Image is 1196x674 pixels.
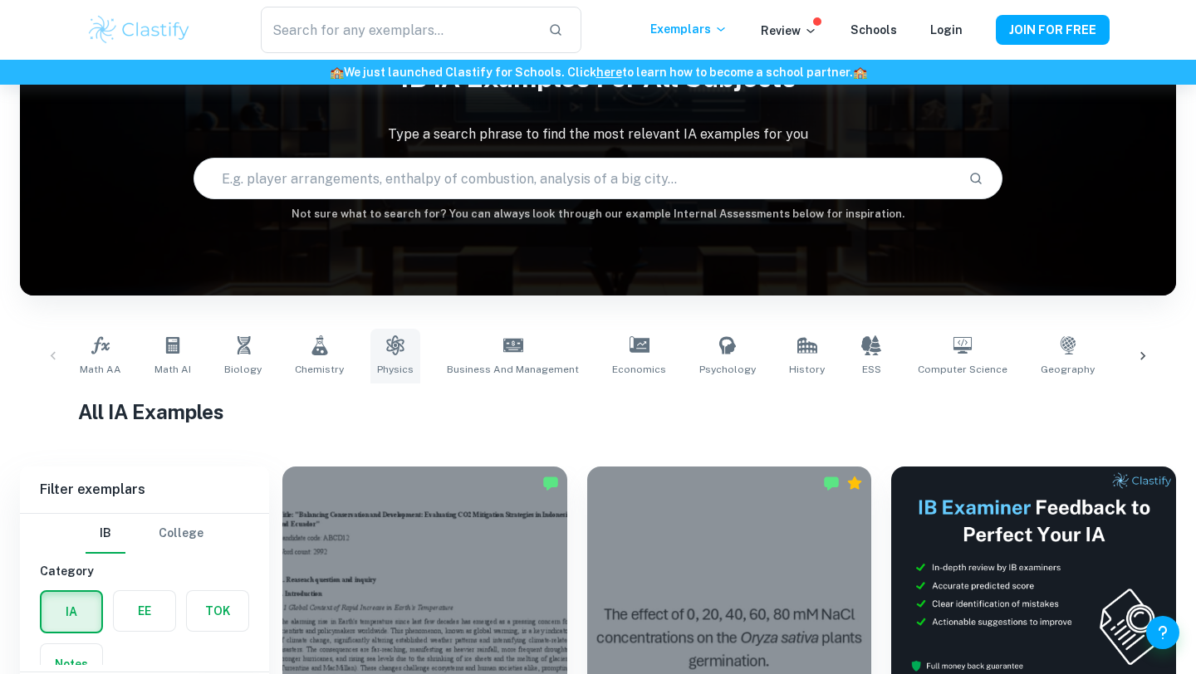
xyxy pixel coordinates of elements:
span: Math AI [154,362,191,377]
img: Clastify logo [86,13,192,46]
button: JOIN FOR FREE [996,15,1110,45]
span: Physics [377,362,414,377]
a: Schools [850,23,897,37]
button: IA [42,592,101,632]
span: Economics [612,362,666,377]
button: IB [86,514,125,554]
img: Marked [823,475,840,491]
a: here [596,66,622,79]
img: Marked [542,475,559,491]
button: EE [114,591,175,631]
button: College [159,514,203,554]
h1: All IA Examples [78,397,1119,427]
p: Review [761,22,817,40]
button: TOK [187,591,248,631]
h6: Not sure what to search for? You can always look through our example Internal Assessments below f... [20,206,1176,222]
button: Search [962,164,990,193]
button: Help and Feedback [1146,616,1179,649]
span: Biology [224,362,262,377]
span: 🏫 [330,66,344,79]
p: Type a search phrase to find the most relevant IA examples for you [20,125,1176,144]
span: 🏫 [853,66,867,79]
span: Chemistry [295,362,344,377]
span: Business and Management [447,362,579,377]
div: Filter type choice [86,514,203,554]
h6: Filter exemplars [20,466,269,513]
span: Psychology [699,362,756,377]
a: Login [930,23,963,37]
input: Search for any exemplars... [261,7,535,53]
input: E.g. player arrangements, enthalpy of combustion, analysis of a big city... [194,155,955,202]
h6: Category [40,562,249,580]
span: Geography [1041,362,1095,377]
span: History [789,362,825,377]
span: ESS [862,362,881,377]
h6: We just launched Clastify for Schools. Click to learn how to become a school partner. [3,63,1193,81]
span: Computer Science [918,362,1007,377]
p: Exemplars [650,20,728,38]
div: Premium [846,475,863,491]
span: Math AA [80,362,121,377]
